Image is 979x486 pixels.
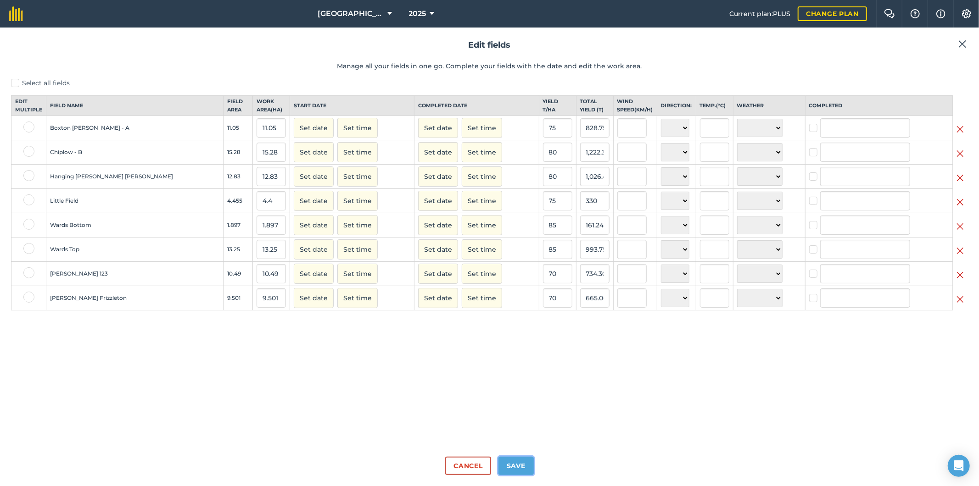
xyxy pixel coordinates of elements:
[318,8,384,19] span: [GEOGRAPHIC_DATA]
[224,140,253,165] td: 15.28
[253,96,290,116] th: Work area ( Ha )
[462,288,502,308] button: Set time
[498,457,534,475] button: Save
[224,165,253,189] td: 12.83
[46,237,224,262] td: Wards Top
[418,191,458,211] button: Set date
[224,116,253,140] td: 11.05
[910,9,921,18] img: A question mark icon
[46,165,224,189] td: Hanging [PERSON_NAME] [PERSON_NAME]
[294,191,334,211] button: Set date
[733,96,805,116] th: Weather
[696,96,733,116] th: Temp. ( ° C )
[462,239,502,260] button: Set time
[337,191,378,211] button: Set time
[884,9,895,18] img: Two speech bubbles overlapping with the left bubble in the forefront
[957,197,964,208] img: svg+xml;base64,PHN2ZyB4bWxucz0iaHR0cDovL3d3dy53My5vcmcvMjAwMC9zdmciIHdpZHRoPSIyMiIgaGVpZ2h0PSIzMC...
[957,148,964,159] img: svg+xml;base64,PHN2ZyB4bWxucz0iaHR0cDovL3d3dy53My5vcmcvMjAwMC9zdmciIHdpZHRoPSIyMiIgaGVpZ2h0PSIzMC...
[805,96,952,116] th: Completed
[224,237,253,262] td: 13.25
[418,118,458,138] button: Set date
[294,264,334,284] button: Set date
[46,213,224,237] td: Wards Bottom
[957,124,964,135] img: svg+xml;base64,PHN2ZyB4bWxucz0iaHR0cDovL3d3dy53My5vcmcvMjAwMC9zdmciIHdpZHRoPSIyMiIgaGVpZ2h0PSIzMC...
[418,239,458,260] button: Set date
[337,166,378,187] button: Set time
[957,221,964,232] img: svg+xml;base64,PHN2ZyB4bWxucz0iaHR0cDovL3d3dy53My5vcmcvMjAwMC9zdmciIHdpZHRoPSIyMiIgaGVpZ2h0PSIzMC...
[409,8,426,19] span: 2025
[9,6,23,21] img: fieldmargin Logo
[462,264,502,284] button: Set time
[224,213,253,237] td: 1.897
[294,215,334,235] button: Set date
[957,270,964,281] img: svg+xml;base64,PHN2ZyB4bWxucz0iaHR0cDovL3d3dy53My5vcmcvMjAwMC9zdmciIHdpZHRoPSIyMiIgaGVpZ2h0PSIzMC...
[46,140,224,165] td: Chiplow - B
[418,215,458,235] button: Set date
[613,96,657,116] th: Wind speed ( km/h )
[418,142,458,162] button: Set date
[224,189,253,213] td: 4.455
[337,215,378,235] button: Set time
[462,166,502,187] button: Set time
[957,294,964,305] img: svg+xml;base64,PHN2ZyB4bWxucz0iaHR0cDovL3d3dy53My5vcmcvMjAwMC9zdmciIHdpZHRoPSIyMiIgaGVpZ2h0PSIzMC...
[46,189,224,213] td: Little Field
[957,245,964,256] img: svg+xml;base64,PHN2ZyB4bWxucz0iaHR0cDovL3d3dy53My5vcmcvMjAwMC9zdmciIHdpZHRoPSIyMiIgaGVpZ2h0PSIzMC...
[294,166,334,187] button: Set date
[657,96,696,116] th: Direction:
[11,61,968,71] p: Manage all your fields in one go. Complete your fields with the date and edit the work area.
[729,9,790,19] span: Current plan : PLUS
[46,286,224,310] td: [PERSON_NAME] Frizzleton
[798,6,867,21] a: Change plan
[462,142,502,162] button: Set time
[290,96,414,116] th: Start date
[462,118,502,138] button: Set time
[224,262,253,286] td: 10.49
[224,96,253,116] th: Field Area
[958,39,967,50] img: svg+xml;base64,PHN2ZyB4bWxucz0iaHR0cDovL3d3dy53My5vcmcvMjAwMC9zdmciIHdpZHRoPSIyMiIgaGVpZ2h0PSIzMC...
[337,239,378,260] button: Set time
[539,96,576,116] th: Yield t / Ha
[294,142,334,162] button: Set date
[576,96,613,116] th: Total yield ( t )
[418,264,458,284] button: Set date
[462,215,502,235] button: Set time
[11,96,46,116] th: Edit multiple
[294,118,334,138] button: Set date
[294,288,334,308] button: Set date
[414,96,539,116] th: Completed date
[294,239,334,260] button: Set date
[337,142,378,162] button: Set time
[11,39,968,52] h2: Edit fields
[337,264,378,284] button: Set time
[224,286,253,310] td: 9.501
[11,78,968,88] label: Select all fields
[961,9,972,18] img: A cog icon
[948,455,970,477] div: Open Intercom Messenger
[46,116,224,140] td: Boxton [PERSON_NAME] - A
[445,457,491,475] button: Cancel
[337,288,378,308] button: Set time
[46,262,224,286] td: [PERSON_NAME] 123
[46,96,224,116] th: Field name
[418,288,458,308] button: Set date
[337,118,378,138] button: Set time
[957,172,964,183] img: svg+xml;base64,PHN2ZyB4bWxucz0iaHR0cDovL3d3dy53My5vcmcvMjAwMC9zdmciIHdpZHRoPSIyMiIgaGVpZ2h0PSIzMC...
[462,191,502,211] button: Set time
[936,8,945,19] img: svg+xml;base64,PHN2ZyB4bWxucz0iaHR0cDovL3d3dy53My5vcmcvMjAwMC9zdmciIHdpZHRoPSIxNyIgaGVpZ2h0PSIxNy...
[418,166,458,187] button: Set date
